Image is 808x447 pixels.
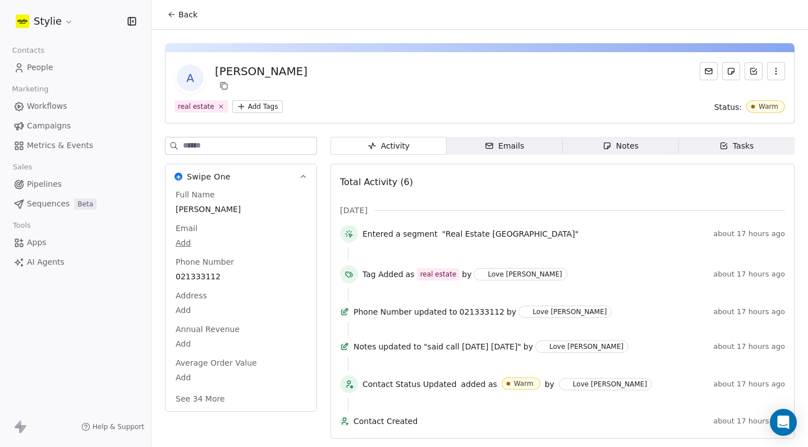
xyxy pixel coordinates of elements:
div: Swipe OneSwipe One [166,189,316,411]
div: Love [PERSON_NAME] [549,343,623,351]
span: [PERSON_NAME] [176,204,306,215]
span: updated to [414,306,457,317]
a: AI Agents [9,253,142,271]
span: Email [173,223,200,234]
span: Tools [8,217,35,234]
span: Help & Support [93,422,144,431]
span: Sequences [27,198,70,210]
span: Apps [27,237,47,248]
span: about 17 hours ago [713,270,785,279]
span: Full Name [173,189,217,200]
a: Workflows [9,97,142,116]
span: Address [173,290,209,301]
span: Beta [74,199,97,210]
button: Stylie [13,12,76,31]
span: 021333112 [460,306,504,317]
img: stylie-square-yellow.svg [16,15,29,28]
span: about 17 hours ago [713,342,785,351]
span: Back [178,9,198,20]
img: L [561,380,569,389]
span: Add [176,338,306,349]
span: Phone Number [173,256,236,268]
span: A [177,64,204,91]
button: Swipe OneSwipe One [166,164,316,189]
span: Marketing [7,81,53,98]
div: Love [PERSON_NAME] [573,380,647,388]
div: Warm [759,103,778,110]
span: about 17 hours ago [713,380,785,389]
a: People [9,58,142,77]
button: See 34 More [169,389,232,409]
div: Open Intercom Messenger [770,409,797,436]
span: updated to [378,341,421,352]
span: People [27,62,53,73]
div: Love [PERSON_NAME] [532,308,607,316]
span: Contact Created [353,416,709,427]
span: by [524,341,533,352]
span: Campaigns [27,120,71,132]
a: Apps [9,233,142,252]
a: Metrics & Events [9,136,142,155]
span: Entered a segment [362,228,438,239]
span: Notes [353,341,376,352]
img: L [537,343,545,351]
span: Contact Status Updated [362,379,457,390]
span: by [507,306,516,317]
span: Swipe One [187,171,231,182]
button: Add Tags [232,100,283,113]
span: AI Agents [27,256,65,268]
span: [DATE] [340,205,368,216]
span: Annual Revenue [173,324,242,335]
span: Sales [8,159,37,176]
span: Add [176,305,306,316]
div: Warm [514,380,534,388]
span: about 17 hours ago [713,417,785,426]
div: real estate [178,102,214,112]
span: about 17 hours ago [713,229,785,238]
span: Add [176,237,306,248]
span: Phone Number [353,306,412,317]
div: Emails [485,140,524,152]
div: Tasks [719,140,754,152]
span: by [545,379,554,390]
div: Notes [603,140,639,152]
span: as [406,269,415,280]
img: L [521,308,529,316]
span: added as [461,379,497,390]
span: Status: [714,102,742,113]
span: Total Activity (6) [340,177,413,187]
span: by [462,269,471,280]
a: SequencesBeta [9,195,142,213]
span: about 17 hours ago [713,307,785,316]
button: Back [160,4,204,25]
span: Stylie [34,14,62,29]
span: 021333112 [176,271,306,282]
span: Add [176,372,306,383]
span: Average Order Value [173,357,259,368]
span: Pipelines [27,178,62,190]
a: Campaigns [9,117,142,135]
div: Love [PERSON_NAME] [488,270,562,278]
span: Metrics & Events [27,140,93,151]
img: Swipe One [175,173,182,181]
span: Contacts [7,42,49,59]
a: Pipelines [9,175,142,193]
a: Help & Support [81,422,144,431]
img: L [476,270,484,279]
span: "Real Estate [GEOGRAPHIC_DATA]" [442,228,579,239]
span: "said call [DATE] [DATE]" [424,341,521,352]
span: Tag Added [362,269,403,280]
span: Workflows [27,100,67,112]
div: [PERSON_NAME] [215,63,307,79]
div: real estate [420,269,457,279]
